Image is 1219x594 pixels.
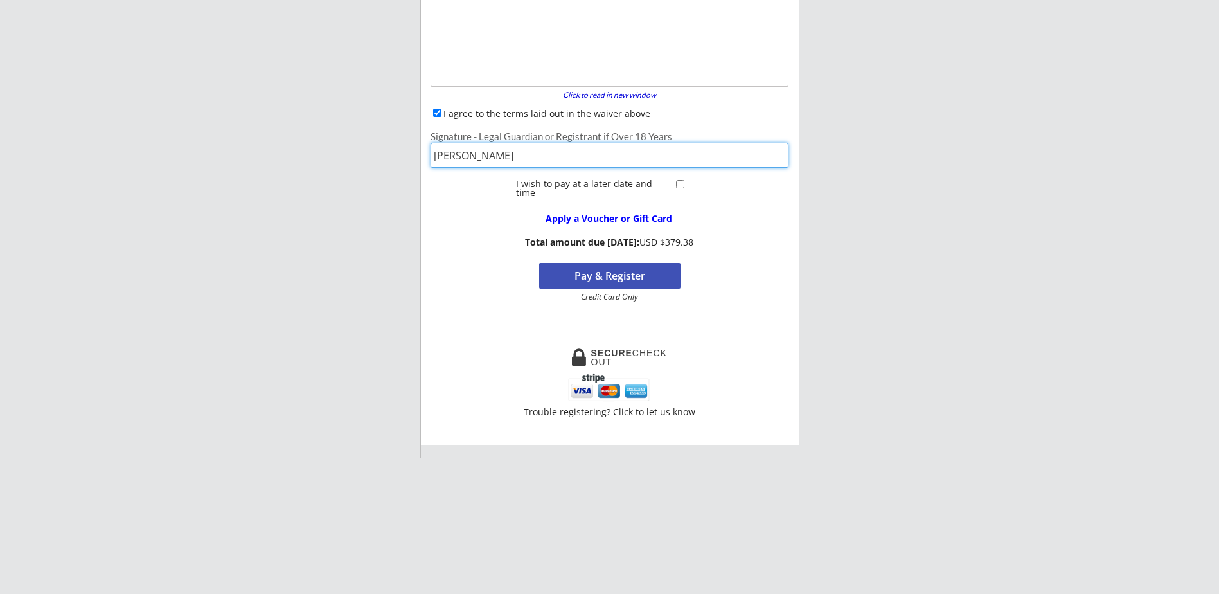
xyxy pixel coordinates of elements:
[539,263,681,289] button: Pay & Register
[431,143,788,168] input: Type full name
[516,179,672,197] div: I wish to pay at a later date and time
[526,214,692,223] div: Apply a Voucher or Gift Card
[544,293,675,301] div: Credit Card Only
[555,91,664,102] a: Click to read in new window
[443,107,650,120] label: I agree to the terms laid out in the waiver above
[591,348,668,366] div: CHECKOUT
[525,236,639,248] strong: Total amount due [DATE]:
[591,348,632,358] strong: SECURE
[555,91,664,99] div: Click to read in new window
[5,5,353,114] body: USA Hockey Insurance Guidelines
[521,237,698,248] div: USD $379.38
[523,408,697,417] div: Trouble registering? Click to let us know
[431,132,788,141] div: Signature - Legal Guardian or Registrant if Over 18 Years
